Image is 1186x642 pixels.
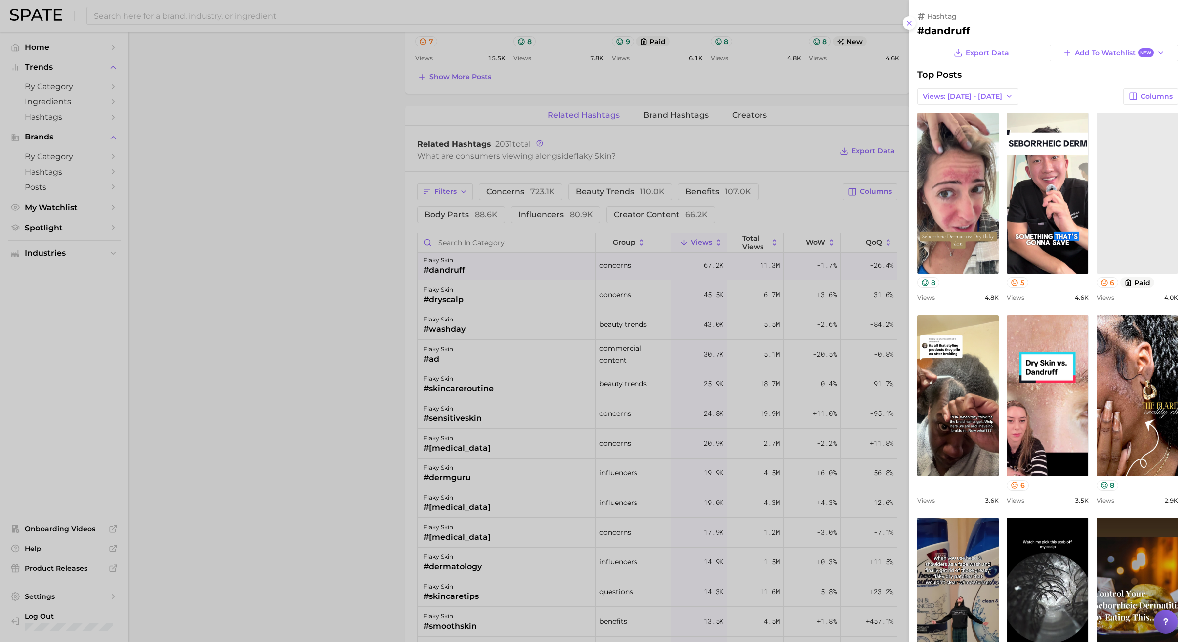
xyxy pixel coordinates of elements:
[1007,497,1024,504] span: Views
[1164,294,1178,301] span: 4.0k
[966,49,1009,57] span: Export Data
[1075,48,1153,58] span: Add to Watchlist
[1007,277,1028,288] button: 5
[1097,277,1119,288] button: 6
[1075,497,1089,504] span: 3.5k
[1164,497,1178,504] span: 2.9k
[1097,294,1114,301] span: Views
[1097,497,1114,504] span: Views
[1050,45,1178,61] button: Add to WatchlistNew
[923,92,1002,101] span: Views: [DATE] - [DATE]
[1138,48,1154,58] span: New
[1120,277,1154,288] button: paid
[917,277,939,288] button: 8
[1007,294,1024,301] span: Views
[917,294,935,301] span: Views
[917,25,1178,37] h2: #dandruff
[1123,88,1178,105] button: Columns
[917,88,1018,105] button: Views: [DATE] - [DATE]
[1097,480,1119,491] button: 8
[951,45,1012,61] button: Export Data
[917,69,962,80] span: Top Posts
[985,497,999,504] span: 3.6k
[1141,92,1173,101] span: Columns
[927,12,957,21] span: hashtag
[985,294,999,301] span: 4.8k
[1007,480,1029,491] button: 6
[1075,294,1089,301] span: 4.6k
[917,497,935,504] span: Views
